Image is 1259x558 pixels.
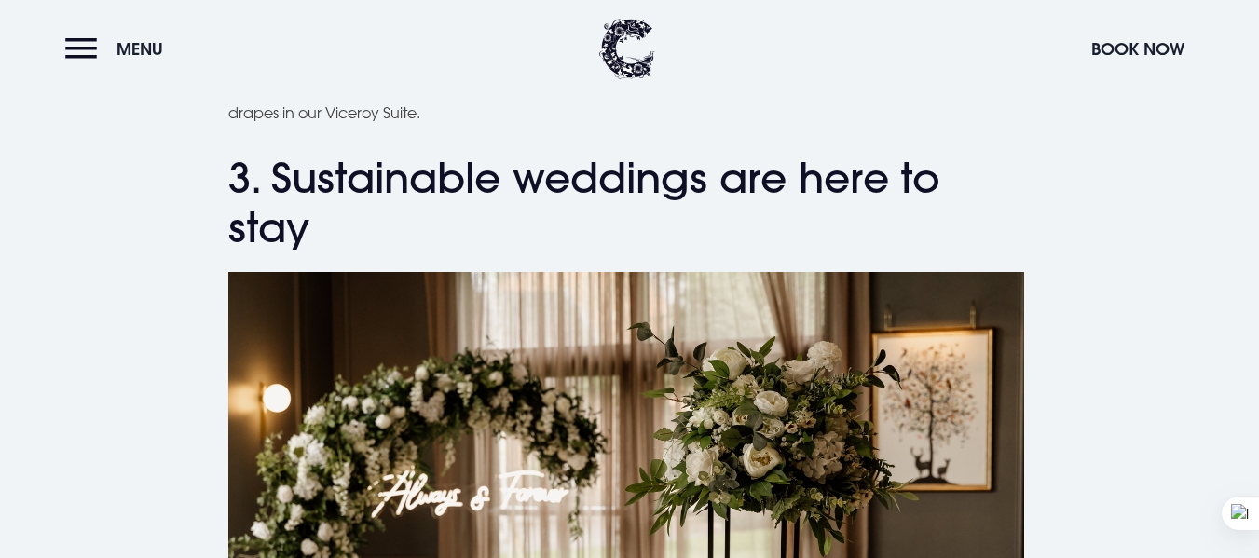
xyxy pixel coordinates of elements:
[228,154,1031,252] h2: 3. Sustainable weddings are here to stay
[1082,29,1194,69] button: Book Now
[65,29,172,69] button: Menu
[116,38,163,60] span: Menu
[599,19,655,79] img: Clandeboye Lodge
